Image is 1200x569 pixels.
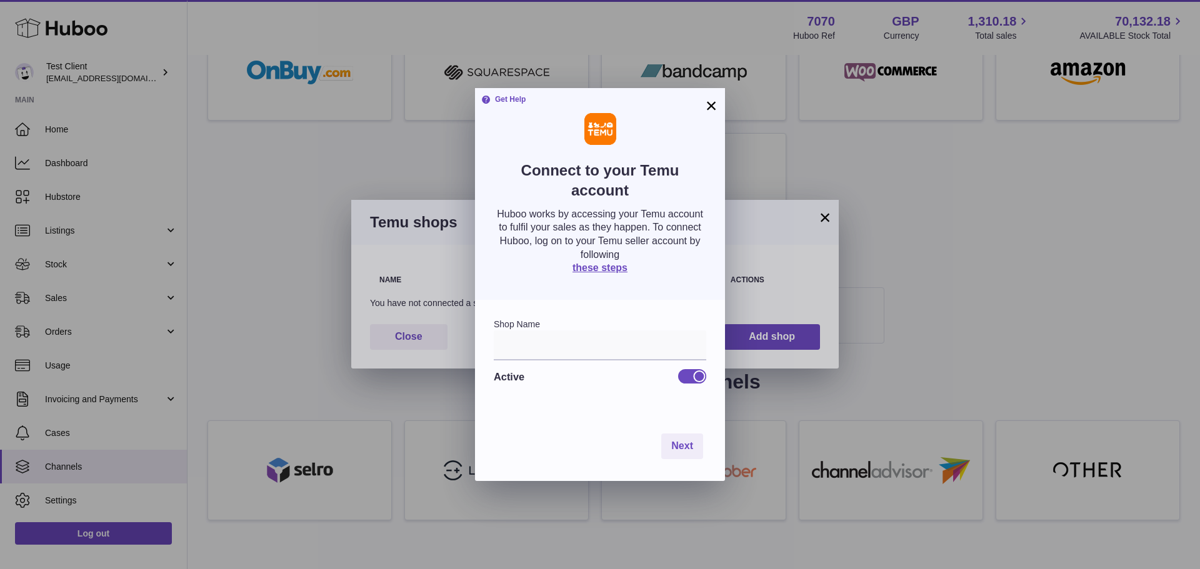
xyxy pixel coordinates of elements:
[494,161,706,207] h2: Connect to your Temu account
[481,94,526,104] strong: Get Help
[494,319,540,329] label: Shop Name
[584,113,616,145] img: Temu Logo
[671,440,693,451] span: Next
[572,262,627,273] a: these steps
[494,370,524,383] h3: Active
[494,207,706,261] p: Huboo works by accessing your Temu account to fulfil your sales as they happen. To connect Huboo,...
[704,98,719,113] button: ×
[661,433,703,459] button: Next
